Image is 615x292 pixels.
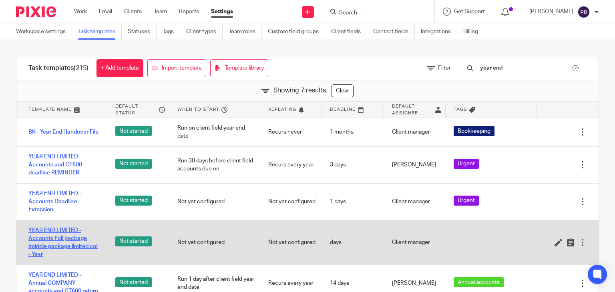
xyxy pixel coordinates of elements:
a: YEAR END LIMITED - Accounts Full package (middle package limited co) - Year [28,226,99,259]
span: Deadline [330,106,356,113]
a: Clear [332,84,354,97]
span: Not started [115,236,152,246]
a: Client fields [331,24,367,40]
span: Urgent [458,160,475,168]
a: Client types [186,24,223,40]
span: Not started [115,277,152,287]
a: YEAR END LIMITED - Accounts and CT600 deadline REMINDER [28,153,99,177]
h1: Task templates [28,64,88,72]
span: Tags [454,106,467,113]
div: days [322,232,384,252]
a: Reports [179,8,199,16]
a: Contact fields [373,24,415,40]
a: Team [154,8,167,16]
a: Import template [147,59,206,77]
a: + Add template [96,59,143,77]
a: Custom field groups [268,24,325,40]
div: Client manager [384,122,446,142]
span: Showing 7 results. [273,86,328,95]
a: Integrations [421,24,457,40]
div: Recurs every year [260,155,322,175]
a: Statuses [128,24,157,40]
div: 3 days [322,155,384,175]
a: BK - Year End Handover File [28,128,98,136]
input: Search [338,10,410,17]
div: 1 months [322,122,384,142]
span: Bookkeeping [458,127,490,135]
a: Billing [463,24,484,40]
span: Urgent [458,196,475,204]
div: Client manager [384,232,446,252]
span: Not started [115,126,152,136]
a: Workspace settings [16,24,72,40]
a: Work [74,8,87,16]
img: svg%3E [577,6,590,18]
div: Not yet configured [169,232,260,252]
span: Not started [115,159,152,169]
span: Get Support [454,9,485,14]
span: Default status [115,103,157,116]
div: Not yet configured [260,232,322,252]
div: [PERSON_NAME] [384,155,446,175]
a: Email [99,8,112,16]
a: Task templates [78,24,122,40]
a: Clients [124,8,142,16]
span: Filter [438,65,451,71]
input: Search... [479,64,573,72]
span: When to start [177,106,219,113]
a: YEAR END LIMITED - Accounts Deadline Extension [28,190,99,214]
a: Team roles [229,24,262,40]
div: 1 days [322,192,384,212]
a: Settings [211,8,233,16]
div: Recurs never [260,122,322,142]
a: Tags [163,24,180,40]
div: Run on client field year end date [169,118,260,146]
span: Not started [115,196,152,206]
div: Client manager [384,192,446,212]
span: Default assignee [392,103,433,116]
span: Annual accounts [458,278,500,286]
span: Template name [28,106,72,113]
div: Not yet configured [260,192,322,212]
img: Pixie [16,6,56,17]
div: Run 30 days before client field accounts due on [169,151,260,179]
a: Template library [210,59,268,77]
span: Repeating [268,106,296,113]
span: (215) [74,65,88,71]
div: Not yet configured [169,192,260,212]
p: [PERSON_NAME] [529,8,573,16]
